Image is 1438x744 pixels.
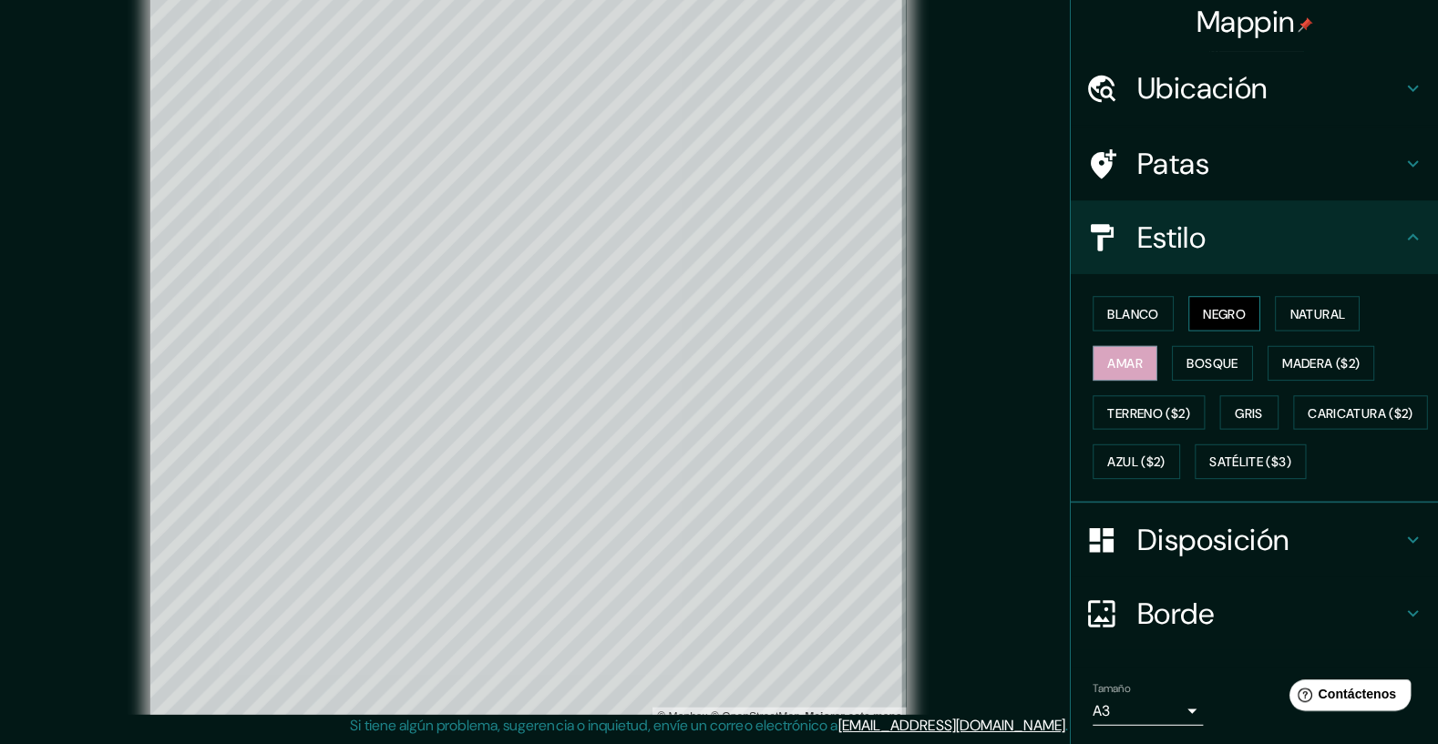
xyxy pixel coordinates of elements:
img: pin-icon.png [1299,25,1313,39]
font: Gris [1237,408,1264,424]
a: Mapa de OpenStreet [717,710,806,723]
font: A3 [1095,701,1113,720]
div: Patas [1073,133,1438,206]
div: Ubicación [1073,58,1438,131]
font: Disposición [1139,523,1289,561]
a: [EMAIL_ADDRESS][DOMAIN_NAME] [844,716,1069,735]
font: Bosque [1188,359,1239,375]
font: Patas [1139,150,1211,189]
div: Estilo [1073,206,1438,279]
font: Terreno ($2) [1110,408,1192,424]
font: © OpenStreetMap [717,710,806,723]
button: Amar [1095,350,1159,384]
button: Madera ($2) [1269,350,1374,384]
div: Borde [1073,578,1438,651]
a: Mapbox [664,710,714,723]
button: Negro [1190,301,1262,335]
font: . [1072,715,1074,735]
button: Terreno ($2) [1095,399,1207,433]
button: Gris [1221,399,1279,433]
font: Caricatura ($2) [1309,408,1413,424]
font: Satélite ($3) [1211,457,1292,474]
font: Natural [1290,310,1345,326]
font: Estilo [1139,223,1207,261]
button: Blanco [1095,301,1176,335]
button: Caricatura ($2) [1294,399,1428,433]
button: Bosque [1174,350,1254,384]
button: Natural [1276,301,1360,335]
font: Ubicación [1139,76,1269,114]
iframe: Lanzador de widgets de ayuda [1276,673,1418,724]
font: © Mapbox [664,710,714,723]
font: Mejorar este mapa [811,710,907,723]
font: Negro [1205,310,1248,326]
font: . [1069,716,1072,735]
font: Blanco [1110,310,1161,326]
font: Madera ($2) [1283,359,1360,375]
div: A3 [1095,697,1205,726]
font: Azul ($2) [1110,457,1167,474]
button: Satélite ($3) [1197,447,1307,482]
font: Borde [1139,596,1216,634]
a: Map feedback [811,710,907,723]
font: Si tiene algún problema, sugerencia o inquietud, envíe un correo electrónico a [361,716,844,735]
font: Tamaño [1095,681,1133,696]
font: Mappin [1198,10,1296,48]
font: Amar [1110,359,1145,375]
button: Azul ($2) [1095,447,1182,482]
div: Disposición [1073,505,1438,578]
